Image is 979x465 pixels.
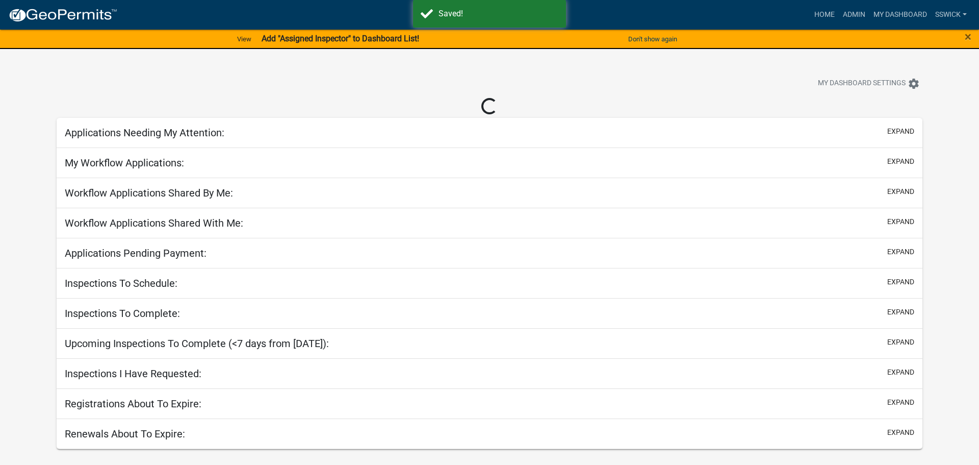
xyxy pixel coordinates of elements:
button: expand [887,367,914,378]
button: Don't show again [624,31,681,47]
h5: Applications Needing My Attention: [65,127,224,139]
button: expand [887,126,914,137]
h5: Applications Pending Payment: [65,247,207,259]
a: Admin [839,5,869,25]
button: expand [887,307,914,317]
button: expand [887,216,914,227]
button: My Dashboard Settingssettings [810,74,928,93]
a: My Dashboard [869,5,931,25]
a: View [233,31,255,47]
h5: Registrations About To Expire: [65,398,201,410]
button: Close [965,31,971,43]
i: settings [908,78,920,90]
strong: Add "Assigned Inspector" to Dashboard List! [262,34,419,43]
a: sswick [931,5,971,25]
h5: Inspections I Have Requested: [65,368,201,380]
span: × [965,30,971,44]
button: expand [887,186,914,197]
h5: Workflow Applications Shared By Me: [65,187,233,199]
button: expand [887,397,914,408]
h5: Renewals About To Expire: [65,428,185,440]
span: My Dashboard Settings [818,78,906,90]
button: expand [887,427,914,438]
div: Saved! [439,8,558,20]
button: expand [887,337,914,348]
button: expand [887,277,914,287]
button: expand [887,156,914,167]
h5: Upcoming Inspections To Complete (<7 days from [DATE]): [65,337,329,350]
h5: Inspections To Complete: [65,307,180,320]
h5: Workflow Applications Shared With Me: [65,217,243,229]
a: Home [810,5,839,25]
h5: Inspections To Schedule: [65,277,177,289]
h5: My Workflow Applications: [65,157,184,169]
button: expand [887,247,914,257]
